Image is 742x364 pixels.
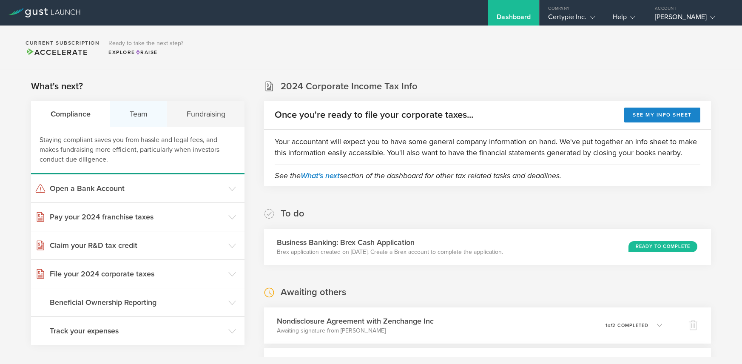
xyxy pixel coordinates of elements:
[275,109,473,121] h2: Once you're ready to file your corporate taxes...
[26,40,100,45] h2: Current Subscription
[301,171,340,180] a: What's next
[548,13,595,26] div: Certypie Inc.
[699,323,742,364] iframe: Chat Widget
[50,183,224,194] h3: Open a Bank Account
[31,127,244,174] div: Staying compliant saves you from hassle and legal fees, and makes fundraising more efficient, par...
[281,286,346,299] h2: Awaiting others
[624,108,700,122] button: See my info sheet
[108,40,183,46] h3: Ready to take the next step?
[50,297,224,308] h3: Beneficial Ownership Reporting
[277,248,503,256] p: Brex application created on [DATE]. Create a Brex account to complete the application.
[281,208,304,220] h2: To do
[31,80,83,93] h2: What's next?
[655,13,727,26] div: [PERSON_NAME]
[497,13,531,26] div: Dashboard
[613,13,635,26] div: Help
[277,316,434,327] h3: Nondisclosure Agreement with Zenchange Inc
[277,237,503,248] h3: Business Banking: Brex Cash Application
[50,325,224,336] h3: Track your expenses
[50,240,224,251] h3: Claim your R&D tax credit
[110,101,167,127] div: Team
[275,171,561,180] em: See the section of the dashboard for other tax related tasks and deadlines.
[606,323,648,328] p: 1 2 completed
[281,80,418,93] h2: 2024 Corporate Income Tax Info
[50,268,224,279] h3: File your 2024 corporate taxes
[628,241,697,252] div: Ready to Complete
[135,49,158,55] span: Raise
[608,323,612,328] em: of
[104,34,188,60] div: Ready to take the next step?ExploreRaise
[275,136,700,158] p: Your accountant will expect you to have some general company information on hand. We've put toget...
[264,229,711,265] div: Business Banking: Brex Cash ApplicationBrex application created on [DATE]. Create a Brex account ...
[108,48,183,56] div: Explore
[26,48,88,57] span: Accelerate
[277,327,434,335] p: Awaiting signature from [PERSON_NAME]
[31,101,110,127] div: Compliance
[167,101,244,127] div: Fundraising
[50,211,224,222] h3: Pay your 2024 franchise taxes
